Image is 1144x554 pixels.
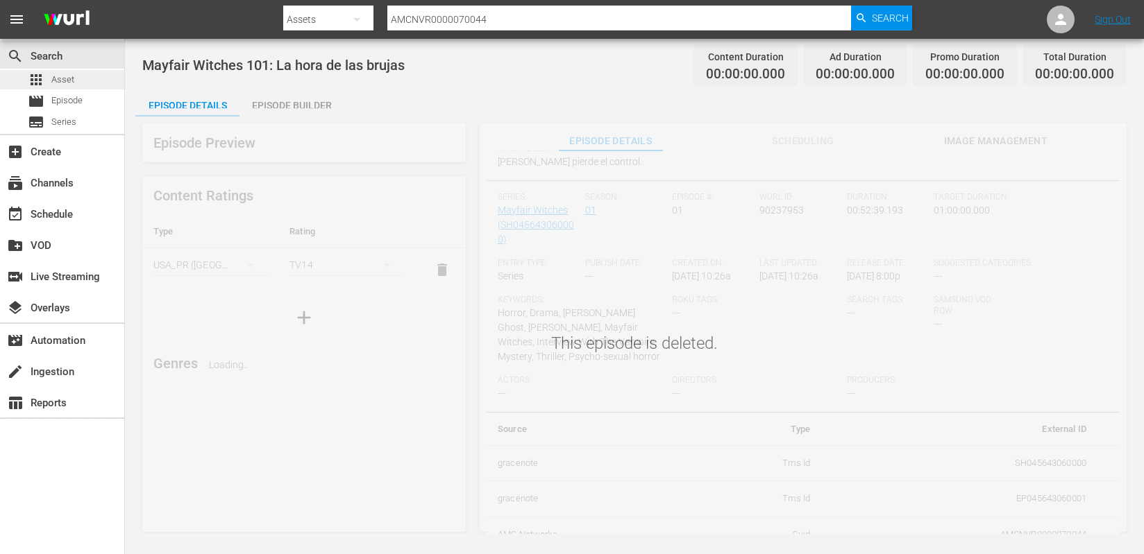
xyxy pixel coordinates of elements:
[51,115,76,129] span: Series
[142,57,405,73] span: Mayfair Witches 101: La hora de las brujas
[239,89,344,122] div: Episode Builder
[28,93,44,110] span: Episode
[7,363,24,380] span: Ingestion
[135,89,239,122] div: Episode Details
[851,6,912,31] button: Search
[706,47,785,67] div: Content Duration
[7,175,24,191] span: Channels
[7,332,24,349] span: Automation
[28,114,44,130] span: Series
[7,395,24,411] span: Reports
[135,89,239,116] button: Episode Details
[51,94,83,107] span: Episode
[7,237,24,254] span: VOD
[7,48,24,64] span: Search
[33,3,100,36] img: ans4CAIJ8jUAAAAAAAAAAAAAAAAAAAAAAAAgQb4GAAAAAAAAAAAAAAAAAAAAAAAAJMjXAAAAAAAAAAAAAAAAAAAAAAAAgAT5G...
[925,47,1004,67] div: Promo Duration
[239,89,344,116] button: Episode Builder
[7,206,24,223] span: Schedule
[7,144,24,160] span: Create
[706,67,785,83] span: 00:00:00.000
[7,268,24,285] span: Live Streaming
[872,6,909,31] span: Search
[28,71,44,88] span: Asset
[8,11,25,28] span: menu
[925,67,1004,83] span: 00:00:00.000
[1095,14,1131,25] a: Sign Out
[816,67,895,83] span: 00:00:00.000
[816,47,895,67] div: Ad Duration
[7,300,24,316] span: Overlays
[1035,67,1114,83] span: 00:00:00.000
[51,73,74,87] span: Asset
[551,334,718,535] div: This episode is deleted.
[1035,47,1114,67] div: Total Duration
